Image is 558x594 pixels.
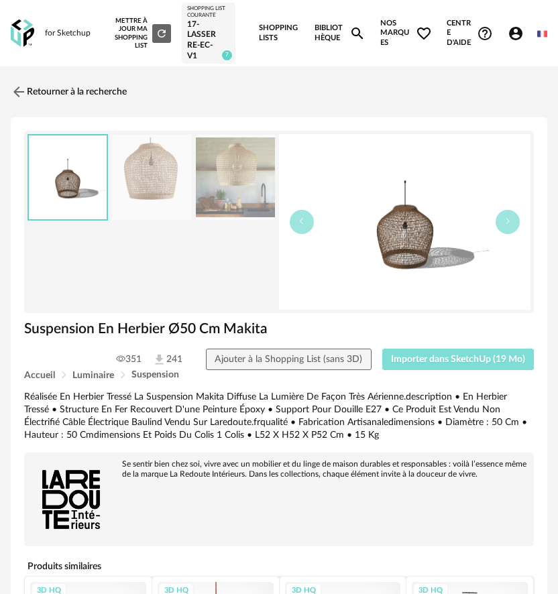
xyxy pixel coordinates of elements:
h4: Produits similaires [24,557,534,576]
span: Centre d'aideHelp Circle Outline icon [447,19,493,48]
div: for Sketchup [45,28,91,39]
img: thumbnail.png [29,135,107,219]
span: Suspension [131,370,179,379]
span: Ajouter à la Shopping List (sans 3D) [215,355,362,364]
span: Luminaire [72,371,114,380]
button: Importer dans SketchUp (19 Mo) [382,349,535,370]
img: 5f23b0e9accde79ef4d7ae1a28a5b3bb.jpg [196,135,275,220]
div: 17-LASSERRE-EC-V1 [187,19,230,61]
span: Account Circle icon [508,25,530,42]
img: brand logo [31,459,111,540]
img: fr [537,29,547,39]
span: Accueil [24,371,55,380]
div: Shopping List courante [187,5,230,19]
img: svg+xml;base64,PHN2ZyB3aWR0aD0iMjQiIGhlaWdodD0iMjQiIHZpZXdCb3g9IjAgMCAyNCAyNCIgZmlsbD0ibm9uZSIgeG... [11,84,27,100]
h1: Suspension En Herbier Ø50 Cm Makita [24,320,534,338]
span: Heart Outline icon [416,25,432,42]
img: Téléchargements [152,353,166,367]
a: Shopping List courante 17-LASSERRE-EC-V1 7 [187,5,230,61]
img: thumbnail.png [279,134,531,310]
span: Account Circle icon [508,25,524,42]
img: OXP [11,19,34,47]
span: Refresh icon [156,29,168,36]
div: Réalisée En Herbier Tressé La Suspension Makita Diffuse La Lumière De Façon Très Aérienne.descrip... [24,391,534,442]
span: 241 [152,353,182,367]
span: 351 [116,353,142,365]
div: Mettre à jour ma Shopping List [107,17,171,50]
a: Retourner à la recherche [11,77,127,107]
span: Help Circle Outline icon [477,25,493,42]
button: Ajouter à la Shopping List (sans 3D) [206,349,372,370]
span: 7 [222,50,232,60]
img: 9127162b774d9feeedd0cc7052b66f7d.jpg [112,135,191,220]
div: Breadcrumb [24,370,534,380]
div: Se sentir bien chez soi, vivre avec un mobilier et du linge de maison durables et responsables : ... [31,459,527,479]
span: Magnify icon [349,25,366,42]
span: Importer dans SketchUp (19 Mo) [391,355,525,364]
